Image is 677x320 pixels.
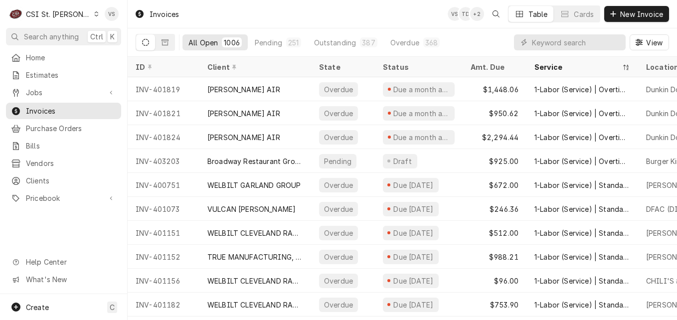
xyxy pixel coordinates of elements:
[6,103,121,119] a: Invoices
[207,300,303,310] div: WELBILT CLEVELAND RANGE
[425,37,438,48] div: 368
[463,293,526,317] div: $753.90
[463,149,526,173] div: $925.00
[463,221,526,245] div: $512.00
[128,101,199,125] div: INV-401821
[207,228,303,238] div: WELBILT CLEVELAND RANGE
[207,108,280,119] div: [PERSON_NAME] AIR
[323,228,354,238] div: Overdue
[207,180,301,190] div: WELBILT GARLAND GROUP
[314,37,356,48] div: Outstanding
[528,9,548,19] div: Table
[9,7,23,21] div: CSI St. Louis's Avatar
[6,120,121,137] a: Purchase Orders
[110,302,115,313] span: C
[534,228,630,238] div: 1-Labor (Service) | Standard | Incurred
[323,108,354,119] div: Overdue
[26,70,116,80] span: Estimates
[128,149,199,173] div: INV-403203
[534,108,630,119] div: 1-Labor (Service) | Overtime | Incurred
[392,300,435,310] div: Due [DATE]
[488,6,504,22] button: Open search
[136,62,189,72] div: ID
[319,62,367,72] div: State
[24,31,79,42] span: Search anything
[6,138,121,154] a: Bills
[323,300,354,310] div: Overdue
[188,37,218,48] div: All Open
[90,31,103,42] span: Ctrl
[463,197,526,221] div: $246.36
[534,62,620,72] div: Service
[534,156,630,166] div: 1-Labor (Service) | Overtime | Incurred
[362,37,375,48] div: 387
[532,34,621,50] input: Keyword search
[6,254,121,270] a: Go to Help Center
[288,37,299,48] div: 251
[463,269,526,293] div: $96.00
[6,67,121,83] a: Estimates
[392,180,435,190] div: Due [DATE]
[6,190,121,206] a: Go to Pricebook
[448,7,462,21] div: Vicky Stuesse's Avatar
[534,84,630,95] div: 1-Labor (Service) | Overtime | Incurred
[110,31,115,42] span: K
[207,276,303,286] div: WELBILT CLEVELAND RANGE
[470,7,484,21] div: + 2
[534,252,630,262] div: 1-Labor (Service) | Standard | Incurred
[26,175,116,186] span: Clients
[323,276,354,286] div: Overdue
[26,257,115,267] span: Help Center
[323,180,354,190] div: Overdue
[383,62,453,72] div: Status
[471,62,516,72] div: Amt. Due
[323,204,354,214] div: Overdue
[534,300,630,310] div: 1-Labor (Service) | Standard | Incurred
[392,132,451,143] div: Due a month ago
[323,132,354,143] div: Overdue
[534,132,630,143] div: 1-Labor (Service) | Overtime | Incurred
[534,276,630,286] div: 1-Labor (Service) | Standard | Incurred
[26,303,49,312] span: Create
[6,84,121,101] a: Go to Jobs
[224,37,240,48] div: 1006
[207,156,303,166] div: Broadway Restaurant Group
[392,204,435,214] div: Due [DATE]
[9,7,23,21] div: C
[26,123,116,134] span: Purchase Orders
[459,7,473,21] div: TD
[105,7,119,21] div: Vicky Stuesse's Avatar
[128,173,199,197] div: INV-400751
[323,156,352,166] div: Pending
[128,293,199,317] div: INV-401182
[6,28,121,45] button: Search anythingCtrlK
[26,274,115,285] span: What's New
[448,7,462,21] div: VS
[128,221,199,245] div: INV-401151
[534,180,630,190] div: 1-Labor (Service) | Standard | Incurred
[463,77,526,101] div: $1,448.06
[105,7,119,21] div: VS
[26,158,116,168] span: Vendors
[207,204,296,214] div: VULCAN [PERSON_NAME]
[6,155,121,171] a: Vendors
[207,84,280,95] div: [PERSON_NAME] AIR
[644,37,665,48] span: View
[26,9,91,19] div: CSI St. [PERSON_NAME]
[459,7,473,21] div: Tim Devereux's Avatar
[207,252,303,262] div: TRUE MANUFACTURING, INC.
[630,34,669,50] button: View
[128,269,199,293] div: INV-401156
[463,173,526,197] div: $672.00
[392,156,413,166] div: Draft
[26,141,116,151] span: Bills
[128,245,199,269] div: INV-401152
[26,106,116,116] span: Invoices
[128,125,199,149] div: INV-401824
[618,9,665,19] span: New Invoice
[207,62,301,72] div: Client
[392,228,435,238] div: Due [DATE]
[207,132,280,143] div: [PERSON_NAME] AIR
[392,276,435,286] div: Due [DATE]
[26,193,101,203] span: Pricebook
